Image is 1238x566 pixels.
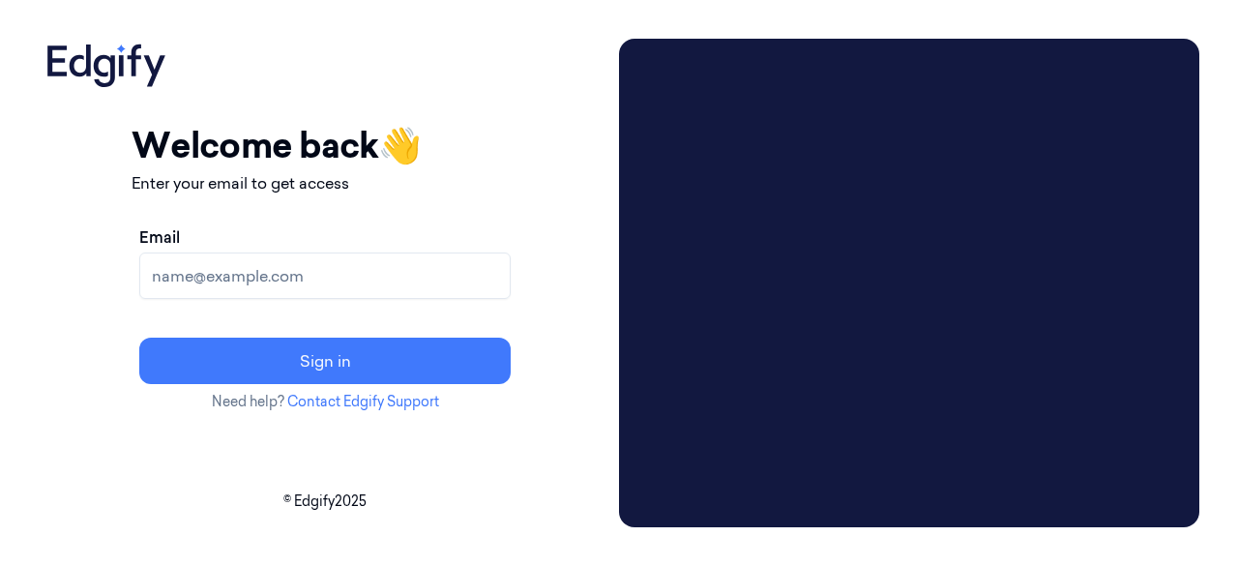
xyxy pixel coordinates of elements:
button: Sign in [139,338,511,384]
label: Email [139,225,180,249]
h1: Welcome back 👋 [132,119,518,171]
p: Enter your email to get access [132,171,518,194]
a: Contact Edgify Support [287,393,439,410]
input: name@example.com [139,253,511,299]
p: © Edgify 2025 [39,492,611,512]
p: Need help? [132,392,518,412]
